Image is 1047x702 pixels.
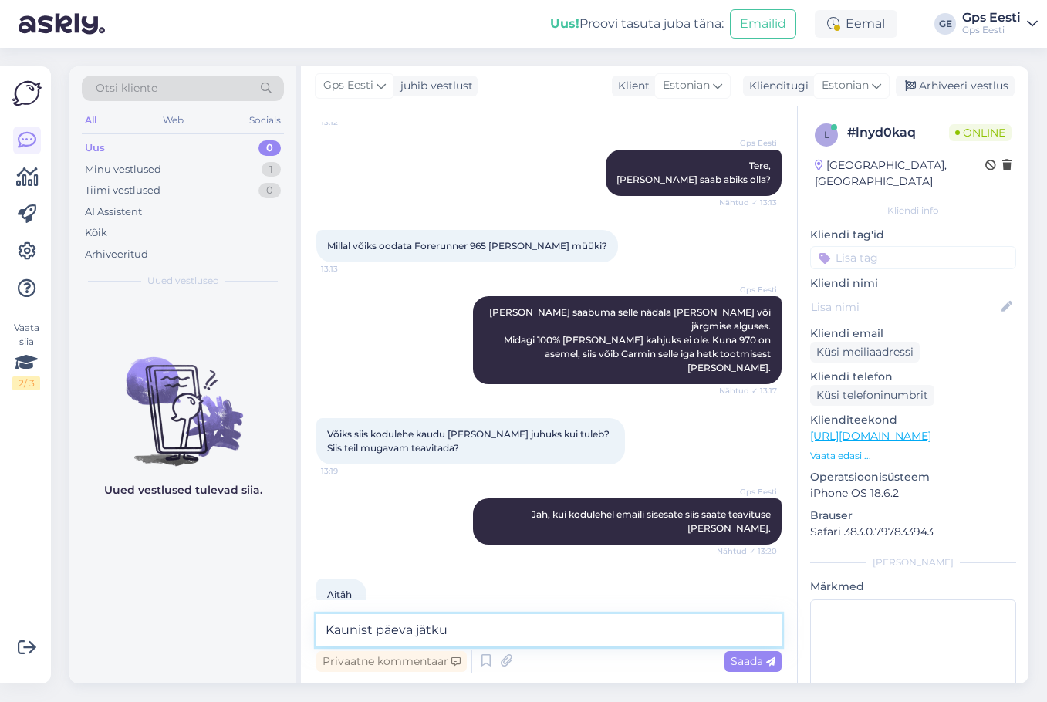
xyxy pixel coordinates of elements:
[258,140,281,156] div: 0
[85,183,160,198] div: Tiimi vestlused
[663,77,710,94] span: Estonian
[810,204,1016,218] div: Kliendi info
[810,579,1016,595] p: Märkmed
[316,651,467,672] div: Privaatne kommentaar
[962,12,1021,24] div: Gps Eesti
[949,124,1012,141] span: Online
[12,376,40,390] div: 2 / 3
[327,240,607,251] span: Millal võiks oodata Forerunner 965 [PERSON_NAME] müüki?
[550,15,724,33] div: Proovi tasuta juba täna:
[810,342,920,363] div: Küsi meiliaadressi
[810,485,1016,501] p: iPhone OS 18.6.2
[810,275,1016,292] p: Kliendi nimi
[810,412,1016,428] p: Klienditeekond
[85,247,148,262] div: Arhiveeritud
[323,77,373,94] span: Gps Eesti
[810,449,1016,463] p: Vaata edasi ...
[810,246,1016,269] input: Lisa tag
[394,78,473,94] div: juhib vestlust
[815,10,897,38] div: Eemal
[962,12,1038,36] a: Gps EestiGps Eesti
[730,9,796,39] button: Emailid
[810,524,1016,540] p: Safari 383.0.797833943
[824,129,829,140] span: l
[321,465,379,477] span: 13:19
[160,110,187,130] div: Web
[12,79,42,108] img: Askly Logo
[822,77,869,94] span: Estonian
[489,306,773,373] span: [PERSON_NAME] saabuma selle nädala [PERSON_NAME] või järgmise alguses. Midagi 100% [PERSON_NAME] ...
[85,225,107,241] div: Kõik
[327,428,612,454] span: Võiks siis kodulehe kaudu [PERSON_NAME] juhuks kui tuleb? Siis teil mugavam teavitada?
[962,24,1021,36] div: Gps Eesti
[810,469,1016,485] p: Operatsioonisüsteem
[532,508,773,534] span: Jah, kui kodulehel emaili sisesate siis saate teavituse [PERSON_NAME].
[82,110,100,130] div: All
[815,157,985,190] div: [GEOGRAPHIC_DATA], [GEOGRAPHIC_DATA]
[69,329,296,468] img: No chats
[896,76,1015,96] div: Arhiveeri vestlus
[612,78,650,94] div: Klient
[810,369,1016,385] p: Kliendi telefon
[743,78,809,94] div: Klienditugi
[719,486,777,498] span: Gps Eesti
[810,555,1016,569] div: [PERSON_NAME]
[934,13,956,35] div: GE
[719,197,777,208] span: Nähtud ✓ 13:13
[85,162,161,177] div: Minu vestlused
[96,80,157,96] span: Otsi kliente
[321,263,379,275] span: 13:13
[810,429,931,443] a: [URL][DOMAIN_NAME]
[719,284,777,295] span: Gps Eesti
[246,110,284,130] div: Socials
[85,140,105,156] div: Uus
[316,614,782,646] textarea: Kaunist päeva jätku
[321,116,379,128] span: 13:12
[731,654,775,668] span: Saada
[147,274,219,288] span: Uued vestlused
[810,326,1016,342] p: Kliendi email
[717,545,777,557] span: Nähtud ✓ 13:20
[104,482,262,498] p: Uued vestlused tulevad siia.
[262,162,281,177] div: 1
[811,299,998,316] input: Lisa nimi
[847,123,949,142] div: # lnyd0kaq
[12,321,40,390] div: Vaata siia
[85,204,142,220] div: AI Assistent
[550,16,579,31] b: Uus!
[719,137,777,149] span: Gps Eesti
[327,589,352,600] span: Aitäh
[810,508,1016,524] p: Brauser
[719,385,777,397] span: Nähtud ✓ 13:17
[258,183,281,198] div: 0
[810,385,934,406] div: Küsi telefoninumbrit
[810,227,1016,243] p: Kliendi tag'id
